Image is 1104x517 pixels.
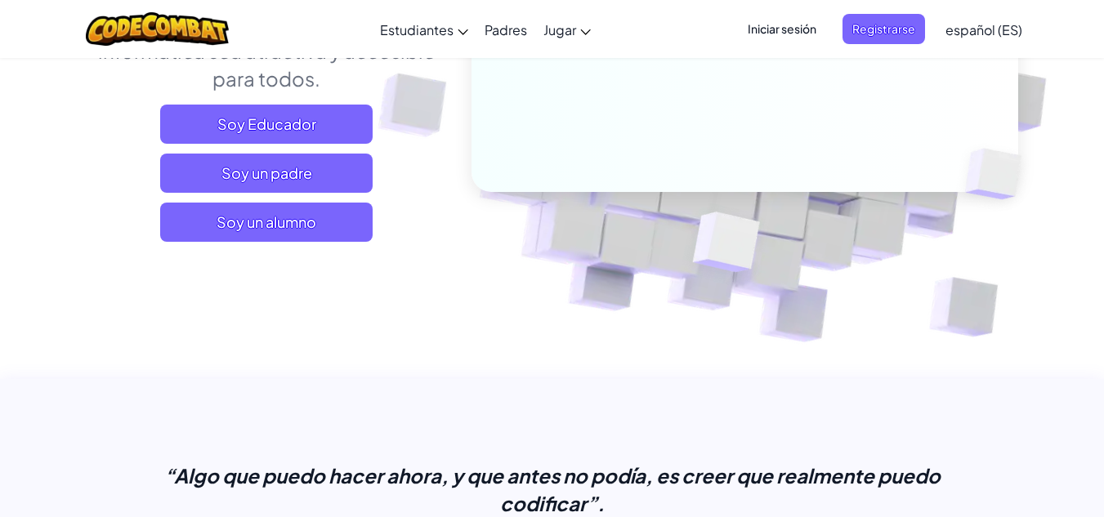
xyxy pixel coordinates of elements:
[160,154,373,193] a: Soy un padre
[852,21,915,36] font: Registrarse
[535,7,599,51] a: Jugar
[937,114,1060,234] img: Cubos superpuestos
[843,14,925,44] button: Registrarse
[380,21,454,38] font: Estudiantes
[945,21,1022,38] font: español (ES)
[221,163,312,182] font: Soy un padre
[372,7,476,51] a: Estudiantes
[476,7,535,51] a: Padres
[217,114,316,133] font: Soy Educador
[86,12,229,46] img: Logotipo de CodeCombat
[160,203,373,242] button: Soy un alumno
[217,212,316,231] font: Soy un alumno
[652,177,798,313] img: Cubos superpuestos
[738,14,826,44] button: Iniciar sesión
[543,21,576,38] font: Jugar
[164,463,941,515] font: “Algo que puedo hacer ahora, y que antes no podía, es creer que realmente puedo codificar”.
[160,105,373,144] a: Soy Educador
[937,7,1030,51] a: español (ES)
[485,21,527,38] font: Padres
[748,21,816,36] font: Iniciar sesión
